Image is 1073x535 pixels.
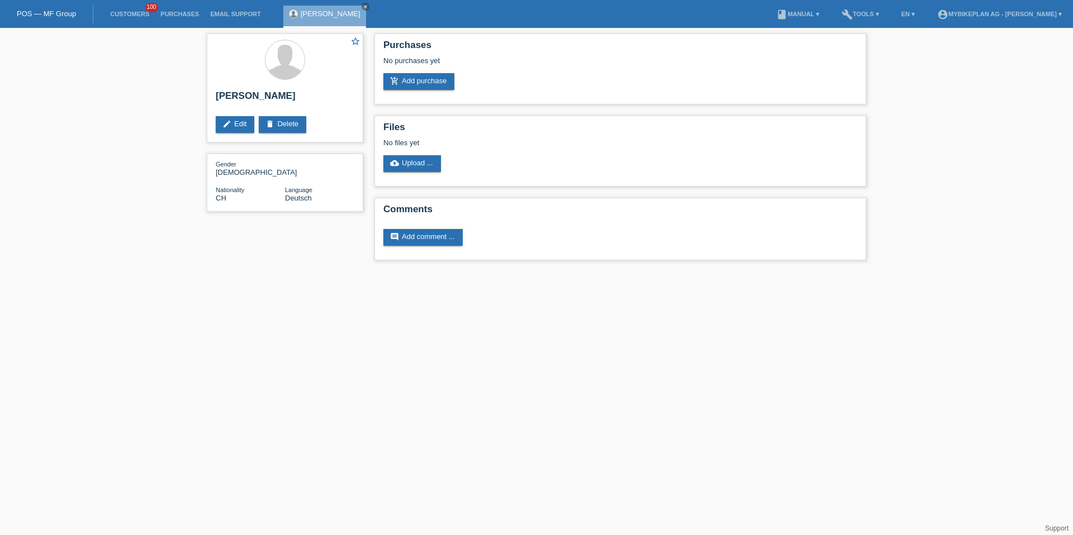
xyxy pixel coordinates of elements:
[155,11,205,17] a: Purchases
[390,77,399,85] i: add_shopping_cart
[390,159,399,168] i: cloud_upload
[350,36,360,48] a: star_border
[771,11,825,17] a: bookManual ▾
[216,90,354,107] h2: [PERSON_NAME]
[259,116,306,133] a: deleteDelete
[383,155,441,172] a: cloud_uploadUpload ...
[383,122,857,138] h2: Files
[932,11,1067,17] a: account_circleMybikeplan AG - [PERSON_NAME] ▾
[383,56,857,73] div: No purchases yet
[383,229,463,246] a: commentAdd comment ...
[836,11,885,17] a: buildTools ▾
[1045,524,1069,532] a: Support
[390,232,399,241] i: comment
[216,187,244,193] span: Nationality
[937,9,948,20] i: account_circle
[285,194,312,202] span: Deutsch
[363,4,368,9] i: close
[350,36,360,46] i: star_border
[383,204,857,221] h2: Comments
[301,9,360,18] a: [PERSON_NAME]
[383,40,857,56] h2: Purchases
[776,9,787,20] i: book
[216,194,226,202] span: Switzerland
[216,160,285,176] div: [DEMOGRAPHIC_DATA]
[383,73,454,90] a: add_shopping_cartAdd purchase
[896,11,920,17] a: EN ▾
[362,3,369,11] a: close
[222,120,231,128] i: edit
[105,11,155,17] a: Customers
[383,138,725,147] div: No files yet
[205,11,266,17] a: Email Support
[842,9,853,20] i: build
[17,9,76,18] a: POS — MF Group
[265,120,274,128] i: delete
[285,187,312,193] span: Language
[216,161,236,168] span: Gender
[145,3,159,12] span: 100
[216,116,254,133] a: editEdit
